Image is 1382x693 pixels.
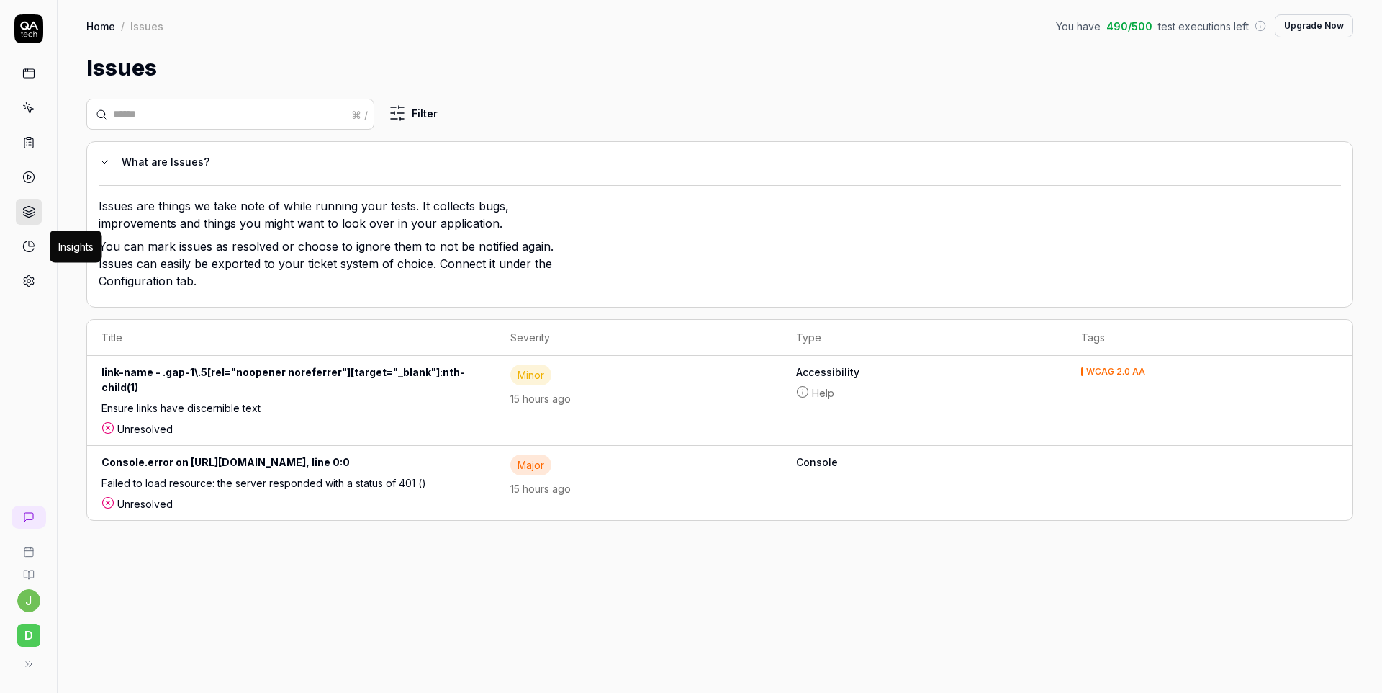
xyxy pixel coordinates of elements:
div: Insights [58,239,94,254]
button: WCAG 2.0 AA [1081,365,1145,380]
div: What are Issues? [122,153,1329,171]
div: ⌘ / [351,107,368,122]
div: Major [510,455,551,475]
button: Upgrade Now [1275,14,1353,37]
button: d [6,612,51,650]
div: Console.error on [URL][DOMAIN_NAME], line 0:0 [101,455,482,475]
span: 490 / 500 [1106,19,1152,34]
a: Home [86,19,115,33]
b: Console [796,455,1053,470]
p: You can mark issues as resolved or choose to ignore them to not be notified again. Issues can eas... [99,238,566,295]
a: Documentation [6,558,51,581]
a: Help [796,385,1053,401]
a: Book a call with us [6,535,51,558]
th: Type [782,320,1067,356]
time: 15 hours ago [510,483,571,495]
th: Title [87,320,496,356]
a: New conversation [12,506,46,529]
span: d [17,624,40,647]
div: Unresolved [101,496,482,511]
div: Unresolved [101,421,482,437]
button: j [17,589,40,612]
div: Minor [510,365,551,385]
div: / [121,19,125,33]
div: Issues [130,19,163,33]
span: You have [1056,19,1101,34]
th: Tags [1067,320,1352,356]
div: link-name - .gap-1\.5[rel="noopener noreferrer"][target="_blank"]:nth-child(1) [101,365,482,401]
div: Failed to load resource: the server responded with a status of 401 () [101,475,482,496]
h1: Issues [86,52,157,84]
th: Severity [496,320,782,356]
div: WCAG 2.0 AA [1086,367,1145,376]
span: test executions left [1158,19,1249,34]
p: Issues are things we take note of while running your tests. It collects bugs, improvements and th... [99,197,566,238]
time: 15 hours ago [510,393,571,405]
button: Filter [380,99,446,128]
button: What are Issues? [99,153,1329,171]
div: Ensure links have discernible text [101,401,482,421]
b: Accessibility [796,365,1053,380]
